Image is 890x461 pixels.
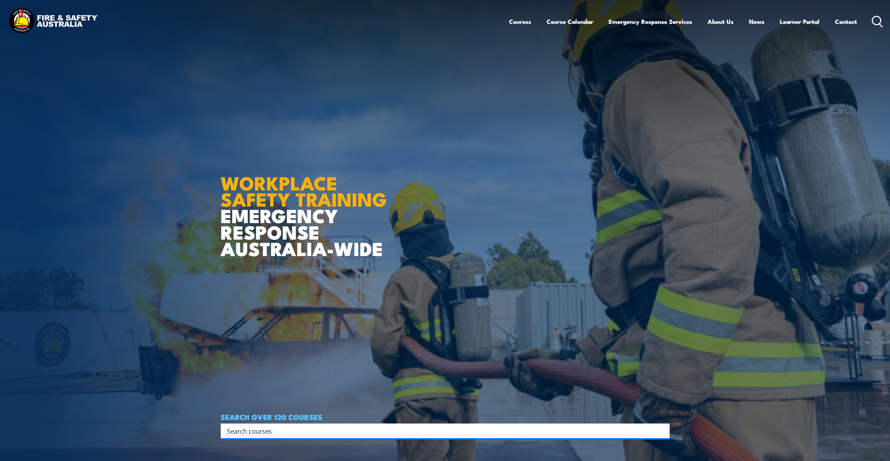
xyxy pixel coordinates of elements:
[749,12,764,31] a: News
[835,12,857,31] a: Contact
[509,12,531,31] a: Courses
[547,12,593,31] a: Course Calendar
[221,157,392,256] h1: EMERGENCY RESPONSE AUSTRALIA-WIDE
[657,426,667,436] button: Search magnifier button
[221,413,670,421] h4: SEARCH OVER 120 COURSES
[221,168,387,213] strong: WORKPLACE SAFETY TRAINING
[228,426,656,436] form: Search form
[227,426,654,436] input: Search input
[708,12,734,31] a: About Us
[780,12,819,31] a: Learner Portal
[609,12,692,31] a: Emergency Response Services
